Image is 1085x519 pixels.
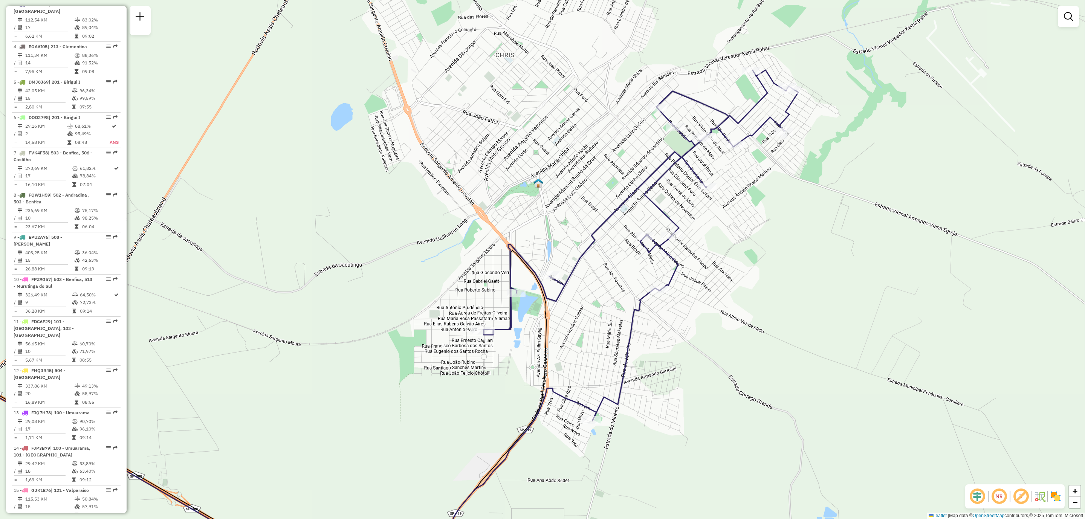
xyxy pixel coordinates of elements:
[25,467,72,475] td: 18
[14,265,17,273] td: =
[25,95,72,102] td: 15
[25,68,74,75] td: 7,95 KM
[18,497,22,501] i: Distância Total
[25,32,74,40] td: 6,62 KM
[75,513,78,517] i: Tempo total em rota
[18,293,22,297] i: Distância Total
[25,503,74,510] td: 15
[18,461,22,466] i: Distância Total
[82,24,118,31] td: 89,04%
[51,487,89,493] span: | 121 - Valparaiso
[79,299,113,306] td: 72,73%
[973,513,1005,518] a: OpenStreetMap
[31,276,51,282] span: FPZ9G57
[75,130,109,137] td: 95,49%
[75,258,80,263] i: % de utilização da cubagem
[106,115,111,119] em: Opções
[75,122,109,130] td: 88,61%
[14,2,63,14] span: 3 -
[79,467,117,475] td: 63,40%
[79,95,117,102] td: 99,59%
[25,52,74,59] td: 111,34 KM
[31,445,50,451] span: FJP3B79
[14,356,17,364] td: =
[18,504,22,509] i: Total de Atividades
[106,446,111,450] em: Opções
[82,52,118,59] td: 88,36%
[72,105,76,109] i: Tempo total em rota
[106,44,111,49] em: Opções
[25,511,74,519] td: 7,70 KM
[29,2,49,7] span: CUK5H98
[25,256,74,264] td: 15
[79,172,113,180] td: 78,84%
[14,299,17,306] td: /
[75,267,78,271] i: Tempo total em rota
[75,224,78,229] i: Tempo total em rota
[25,214,74,222] td: 10
[113,368,118,372] em: Rota exportada
[75,208,80,213] i: % de utilização do peso
[47,44,87,49] span: | 213 - Clementina
[1069,497,1080,508] a: Zoom out
[14,68,17,75] td: =
[14,276,92,289] span: | 503 - Benfica, 513 - Murutinga do Sul
[18,250,22,255] i: Distância Total
[14,150,92,162] span: | 503 - Benfica, 506 - Castilho
[25,307,72,315] td: 36,28 KM
[25,390,74,397] td: 20
[82,503,118,510] td: 57,91%
[72,435,76,440] i: Tempo total em rota
[79,425,117,433] td: 96,10%
[18,216,22,220] i: Total de Atividades
[14,390,17,397] td: /
[14,192,90,205] span: 8 -
[25,476,72,484] td: 1,63 KM
[14,276,92,289] span: 10 -
[113,446,118,450] em: Rota exportada
[1069,485,1080,497] a: Zoom in
[18,18,22,22] i: Distância Total
[79,181,113,188] td: 07:04
[14,24,17,31] td: /
[25,139,67,146] td: 14,58 KM
[18,61,22,65] i: Total de Atividades
[25,165,72,172] td: 273,69 KM
[14,445,90,458] span: 14 -
[72,419,78,424] i: % de utilização do peso
[18,131,22,136] i: Total de Atividades
[75,400,78,405] i: Tempo total em rota
[18,53,22,58] i: Distância Total
[25,172,72,180] td: 17
[18,419,22,424] i: Distância Total
[14,319,74,338] span: | 101 - [GEOGRAPHIC_DATA], 102 - [GEOGRAPHIC_DATA]
[25,207,74,214] td: 236,69 KM
[25,181,72,188] td: 16,10 KM
[14,192,90,205] span: | 502 - Andradina , 503 - Benfica
[25,434,72,441] td: 1,71 KM
[25,495,74,503] td: 115,53 KM
[29,150,48,156] span: FVK4F58
[72,469,78,473] i: % de utilização da cubagem
[106,488,111,492] em: Opções
[14,511,17,519] td: =
[72,89,78,93] i: % de utilização do peso
[72,461,78,466] i: % de utilização do peso
[79,103,117,111] td: 07:55
[82,207,118,214] td: 75,17%
[67,140,71,145] i: Tempo total em rota
[14,234,62,247] span: | 508 - [PERSON_NAME]
[106,368,111,372] em: Opções
[113,79,118,84] em: Rota exportada
[106,410,111,415] em: Opções
[113,277,118,281] em: Rota exportada
[51,410,90,415] span: | 100 - Umuarama
[82,390,118,397] td: 58,97%
[14,368,66,380] span: 12 -
[113,235,118,239] em: Rota exportada
[14,503,17,510] td: /
[72,427,78,431] i: % de utilização da cubagem
[1012,487,1030,505] span: Exibir rótulo
[14,130,17,137] td: /
[29,114,49,120] span: DOD2798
